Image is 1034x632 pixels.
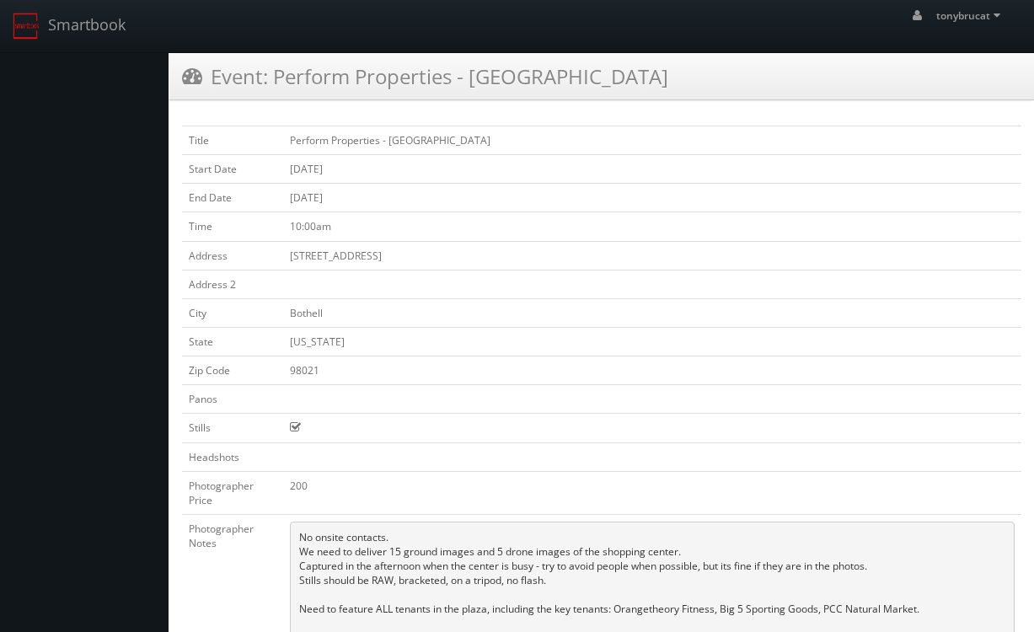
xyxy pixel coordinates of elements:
[182,414,283,442] td: Stills
[182,356,283,385] td: Zip Code
[283,298,1021,327] td: Bothell
[283,471,1021,514] td: 200
[283,126,1021,155] td: Perform Properties - [GEOGRAPHIC_DATA]
[182,270,283,298] td: Address 2
[283,184,1021,212] td: [DATE]
[182,241,283,270] td: Address
[283,155,1021,184] td: [DATE]
[13,13,40,40] img: smartbook-logo.png
[283,327,1021,356] td: [US_STATE]
[182,471,283,514] td: Photographer Price
[283,241,1021,270] td: [STREET_ADDRESS]
[182,327,283,356] td: State
[182,184,283,212] td: End Date
[182,62,668,91] h3: Event: Perform Properties - [GEOGRAPHIC_DATA]
[182,126,283,155] td: Title
[182,385,283,414] td: Panos
[182,442,283,471] td: Headshots
[182,298,283,327] td: City
[182,212,283,241] td: Time
[936,8,1005,23] span: tonybrucat
[283,356,1021,385] td: 98021
[182,155,283,184] td: Start Date
[283,212,1021,241] td: 10:00am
